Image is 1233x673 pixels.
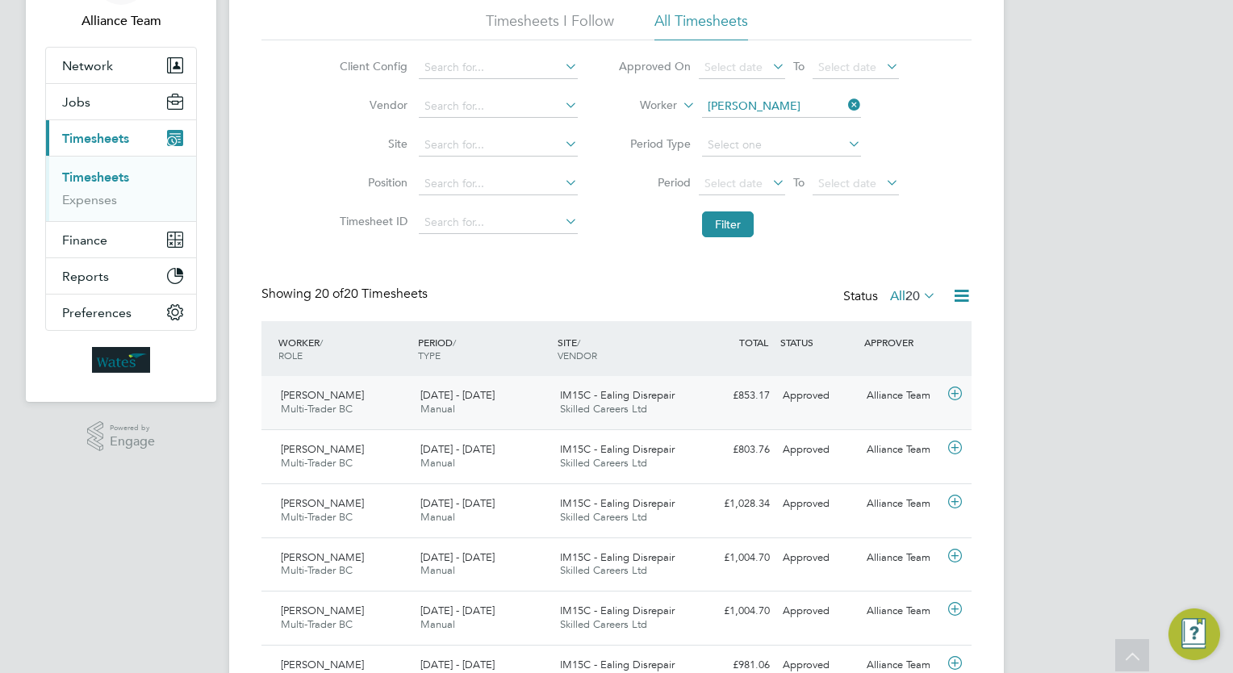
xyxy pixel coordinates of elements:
[788,172,809,193] span: To
[335,214,408,228] label: Timesheet ID
[62,94,90,110] span: Jobs
[420,388,495,402] span: [DATE] - [DATE]
[281,388,364,402] span: [PERSON_NAME]
[62,169,129,185] a: Timesheets
[890,288,936,304] label: All
[577,336,580,349] span: /
[419,95,578,118] input: Search for...
[860,437,944,463] div: Alliance Team
[420,604,495,617] span: [DATE] - [DATE]
[420,402,455,416] span: Manual
[46,295,196,330] button: Preferences
[860,491,944,517] div: Alliance Team
[320,336,323,349] span: /
[618,136,691,151] label: Period Type
[419,56,578,79] input: Search for...
[420,496,495,510] span: [DATE] - [DATE]
[46,156,196,221] div: Timesheets
[860,598,944,625] div: Alliance Team
[45,11,197,31] span: Alliance Team
[560,388,675,402] span: IM15C - Ealing Disrepair
[860,328,944,357] div: APPROVER
[486,11,614,40] li: Timesheets I Follow
[274,328,414,370] div: WORKER
[335,59,408,73] label: Client Config
[281,402,353,416] span: Multi-Trader BC
[776,598,860,625] div: Approved
[92,347,150,373] img: wates-logo-retina.png
[62,58,113,73] span: Network
[281,658,364,671] span: [PERSON_NAME]
[62,232,107,248] span: Finance
[560,617,647,631] span: Skilled Careers Ltd
[315,286,344,302] span: 20 of
[692,598,776,625] div: £1,004.70
[315,286,428,302] span: 20 Timesheets
[335,175,408,190] label: Position
[739,336,768,349] span: TOTAL
[335,136,408,151] label: Site
[692,437,776,463] div: £803.76
[776,328,860,357] div: STATUS
[62,269,109,284] span: Reports
[281,496,364,510] span: [PERSON_NAME]
[702,95,861,118] input: Search for...
[776,382,860,409] div: Approved
[1168,608,1220,660] button: Engage Resource Center
[453,336,456,349] span: /
[560,658,675,671] span: IM15C - Ealing Disrepair
[281,604,364,617] span: [PERSON_NAME]
[62,305,132,320] span: Preferences
[560,442,675,456] span: IM15C - Ealing Disrepair
[281,550,364,564] span: [PERSON_NAME]
[281,456,353,470] span: Multi-Trader BC
[46,222,196,257] button: Finance
[420,563,455,577] span: Manual
[692,382,776,409] div: £853.17
[281,617,353,631] span: Multi-Trader BC
[905,288,920,304] span: 20
[46,120,196,156] button: Timesheets
[281,442,364,456] span: [PERSON_NAME]
[860,382,944,409] div: Alliance Team
[414,328,554,370] div: PERIOD
[618,175,691,190] label: Period
[776,437,860,463] div: Approved
[788,56,809,77] span: To
[420,658,495,671] span: [DATE] - [DATE]
[558,349,597,362] span: VENDOR
[604,98,677,114] label: Worker
[692,545,776,571] div: £1,004.70
[420,510,455,524] span: Manual
[560,563,647,577] span: Skilled Careers Ltd
[560,496,675,510] span: IM15C - Ealing Disrepair
[261,286,431,303] div: Showing
[776,545,860,571] div: Approved
[818,176,876,190] span: Select date
[420,456,455,470] span: Manual
[420,442,495,456] span: [DATE] - [DATE]
[110,421,155,435] span: Powered by
[560,604,675,617] span: IM15C - Ealing Disrepair
[419,134,578,157] input: Search for...
[702,211,754,237] button: Filter
[843,286,939,308] div: Status
[704,176,763,190] span: Select date
[420,617,455,631] span: Manual
[704,60,763,74] span: Select date
[560,550,675,564] span: IM15C - Ealing Disrepair
[278,349,303,362] span: ROLE
[560,456,647,470] span: Skilled Careers Ltd
[702,134,861,157] input: Select one
[560,510,647,524] span: Skilled Careers Ltd
[818,60,876,74] span: Select date
[46,258,196,294] button: Reports
[692,491,776,517] div: £1,028.34
[418,349,441,362] span: TYPE
[46,48,196,83] button: Network
[419,211,578,234] input: Search for...
[62,131,129,146] span: Timesheets
[618,59,691,73] label: Approved On
[654,11,748,40] li: All Timesheets
[62,192,117,207] a: Expenses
